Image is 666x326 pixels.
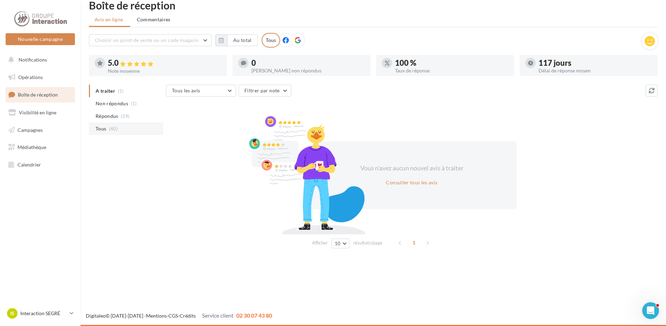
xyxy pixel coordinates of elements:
a: IS Interaction SEGRÉ [6,307,75,320]
span: résultats/page [353,240,382,246]
a: Mentions [146,313,167,319]
div: [PERSON_NAME] non répondus [251,68,365,73]
button: Tous les avis [166,85,236,97]
span: Médiathèque [18,144,46,150]
div: 0 [251,59,365,67]
span: 10 [335,241,341,246]
span: Visibilité en ligne [19,109,56,115]
div: 5.0 [108,59,221,67]
button: Filtrer par note [238,85,291,97]
span: Service client [202,312,234,319]
div: Taux de réponse [395,68,508,73]
span: Tous [96,125,106,132]
a: Digitaleo [86,313,106,319]
div: 117 jours [539,59,652,67]
span: (1) [131,101,137,106]
a: Médiathèque [4,140,76,155]
span: IS [10,310,14,317]
button: Choisir un point de vente ou un code magasin [89,34,211,46]
span: Notifications [19,57,47,63]
button: Au total [215,34,258,46]
span: Opérations [18,74,43,80]
a: Boîte de réception [4,87,76,102]
span: 02 30 07 43 80 [236,312,272,319]
div: Délai de réponse moyen [539,68,652,73]
button: Nouvelle campagne [6,33,75,45]
span: Non répondus [96,100,128,107]
div: Tous [262,33,280,48]
span: © [DATE]-[DATE] - - - [86,313,272,319]
div: Vous n'avez aucun nouvel avis à traiter [352,164,472,173]
span: Campagnes [18,127,43,133]
a: Campagnes [4,123,76,137]
button: Notifications [4,52,74,67]
a: Opérations [4,70,76,85]
div: 100 % [395,59,508,67]
span: Tous les avis [172,87,200,93]
a: Crédits [180,313,196,319]
button: Consulter tous les avis [383,178,440,187]
span: (39) [121,113,130,119]
span: Afficher [312,240,328,246]
button: Au total [227,34,258,46]
a: CGS [168,313,178,319]
span: 1 [408,237,419,248]
a: Visibilité en ligne [4,105,76,120]
p: Interaction SEGRÉ [20,310,67,317]
span: Répondus [96,113,118,120]
span: (40) [109,126,118,132]
div: Note moyenne [108,69,221,73]
span: Commentaires [137,16,171,23]
a: Calendrier [4,157,76,172]
span: Boîte de réception [18,92,58,98]
iframe: Intercom live chat [642,302,659,319]
span: Choisir un point de vente ou un code magasin [95,37,199,43]
button: 10 [332,239,349,248]
span: Calendrier [18,162,41,168]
